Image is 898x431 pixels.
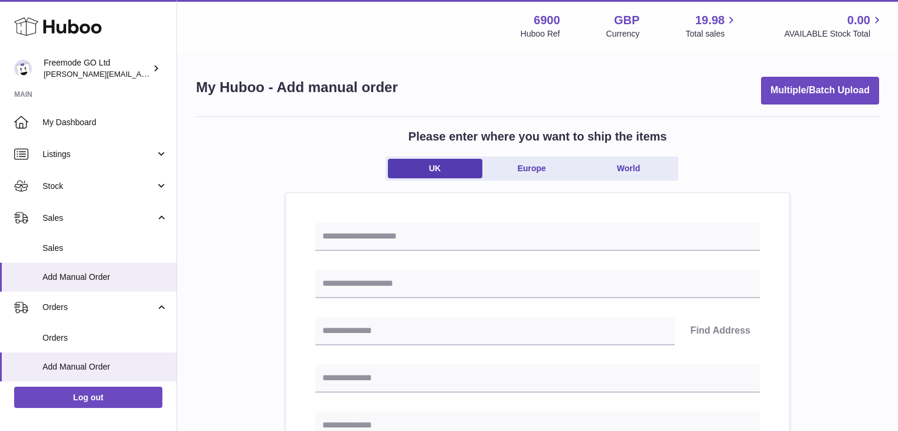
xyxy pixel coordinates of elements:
a: Log out [14,387,162,408]
a: Europe [485,159,579,178]
a: World [582,159,676,178]
h1: My Huboo - Add manual order [196,78,398,97]
span: Sales [43,243,168,254]
span: Add Manual Order [43,272,168,283]
h2: Please enter where you want to ship the items [409,129,667,145]
span: Sales [43,213,155,224]
span: Orders [43,332,168,344]
strong: 6900 [534,12,560,28]
span: 0.00 [847,12,870,28]
div: Currency [606,28,640,40]
span: Orders [43,302,155,313]
a: 0.00 AVAILABLE Stock Total [784,12,884,40]
div: Huboo Ref [521,28,560,40]
span: Add Manual Order [43,361,168,373]
span: [PERSON_NAME][EMAIL_ADDRESS][DOMAIN_NAME] [44,69,237,79]
span: Total sales [685,28,738,40]
span: 19.98 [695,12,724,28]
img: lenka.smikniarova@gioteck.com [14,60,32,77]
span: Stock [43,181,155,192]
a: 19.98 Total sales [685,12,738,40]
a: UK [388,159,482,178]
button: Multiple/Batch Upload [761,77,879,105]
strong: GBP [614,12,639,28]
div: Freemode GO Ltd [44,57,150,80]
span: My Dashboard [43,117,168,128]
span: AVAILABLE Stock Total [784,28,884,40]
span: Listings [43,149,155,160]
